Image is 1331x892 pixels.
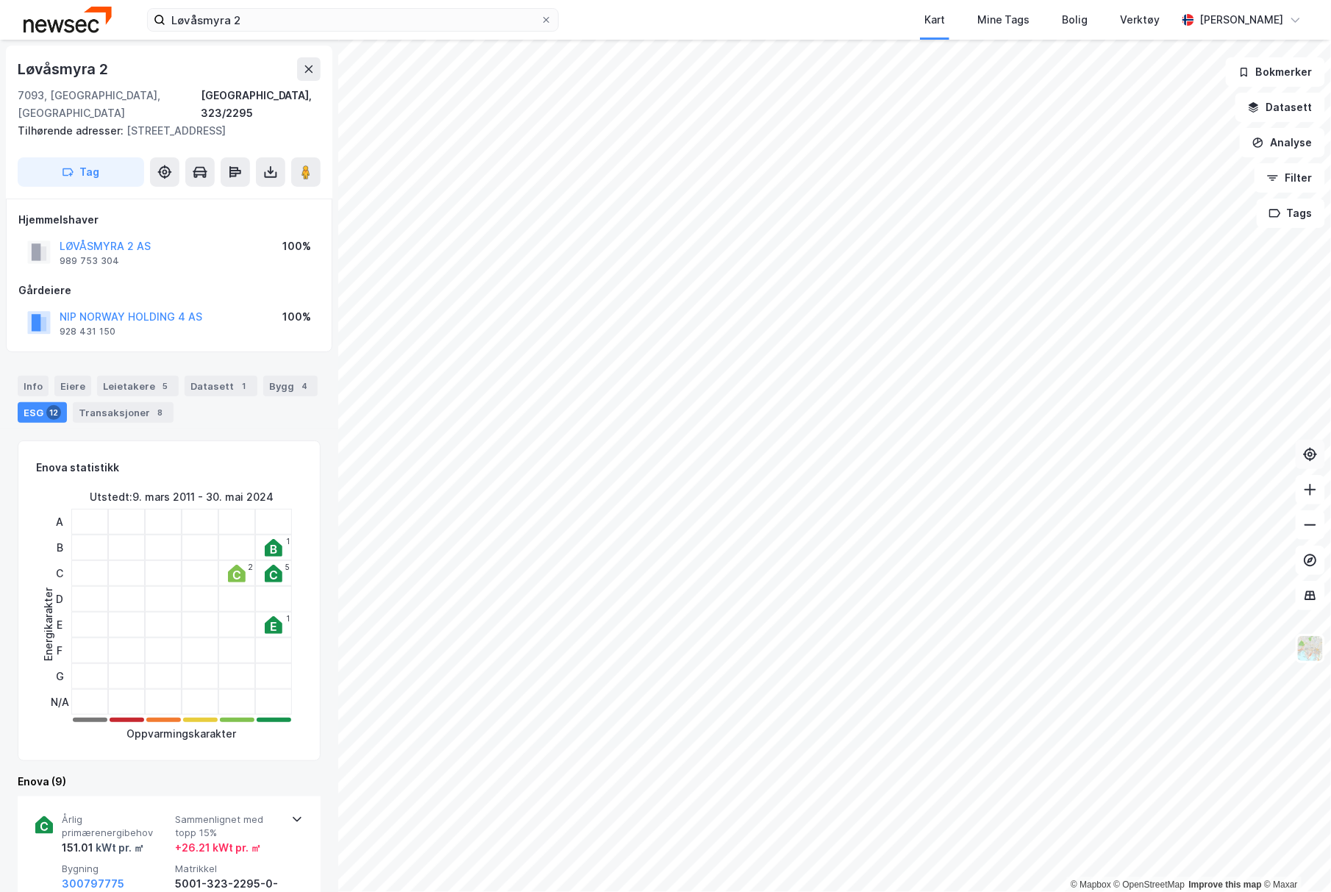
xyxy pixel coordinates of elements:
[1255,163,1325,193] button: Filter
[51,535,69,560] div: B
[158,379,173,393] div: 5
[18,87,201,122] div: 7093, [GEOGRAPHIC_DATA], [GEOGRAPHIC_DATA]
[18,157,144,187] button: Tag
[1063,11,1088,29] div: Bolig
[1257,821,1331,892] iframe: Chat Widget
[90,488,274,506] div: Utstedt : 9. mars 2011 - 30. mai 2024
[1257,821,1331,892] div: Kontrollprogram for chat
[1296,635,1324,663] img: Z
[18,122,309,140] div: [STREET_ADDRESS]
[46,405,61,420] div: 12
[18,57,111,81] div: Løvåsmyra 2
[175,863,282,875] span: Matrikkel
[977,11,1030,29] div: Mine Tags
[18,211,320,229] div: Hjemmelshaver
[24,7,112,32] img: newsec-logo.f6e21ccffca1b3a03d2d.png
[175,813,282,839] span: Sammenlignet med topp 15%
[175,839,261,857] div: + 26.21 kWt pr. ㎡
[54,376,91,396] div: Eiere
[286,614,290,623] div: 1
[201,87,321,122] div: [GEOGRAPHIC_DATA], 323/2295
[1071,879,1111,890] a: Mapbox
[18,282,320,299] div: Gårdeiere
[18,376,49,396] div: Info
[286,537,290,546] div: 1
[51,612,69,638] div: E
[51,586,69,612] div: D
[1114,879,1185,890] a: OpenStreetMap
[62,839,144,857] div: 151.01
[60,255,119,267] div: 989 753 304
[185,376,257,396] div: Datasett
[62,863,169,875] span: Bygning
[1189,879,1262,890] a: Improve this map
[1226,57,1325,87] button: Bokmerker
[282,238,311,255] div: 100%
[73,402,174,423] div: Transaksjoner
[282,308,311,326] div: 100%
[18,773,321,791] div: Enova (9)
[97,376,179,396] div: Leietakere
[1240,128,1325,157] button: Analyse
[285,563,290,571] div: 5
[924,11,945,29] div: Kart
[62,813,169,839] span: Årlig primærenergibehov
[51,560,69,586] div: C
[1121,11,1160,29] div: Verktøy
[1235,93,1325,122] button: Datasett
[1200,11,1284,29] div: [PERSON_NAME]
[60,326,115,338] div: 928 431 150
[297,379,312,393] div: 4
[51,663,69,689] div: G
[18,402,67,423] div: ESG
[93,839,144,857] div: kWt pr. ㎡
[165,9,540,31] input: Søk på adresse, matrikkel, gårdeiere, leietakere eller personer
[248,563,253,571] div: 2
[127,725,237,743] div: Oppvarmingskarakter
[51,509,69,535] div: A
[51,638,69,663] div: F
[36,459,119,477] div: Enova statistikk
[18,124,126,137] span: Tilhørende adresser:
[263,376,318,396] div: Bygg
[40,588,57,661] div: Energikarakter
[153,405,168,420] div: 8
[51,689,69,715] div: N/A
[1257,199,1325,228] button: Tags
[237,379,251,393] div: 1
